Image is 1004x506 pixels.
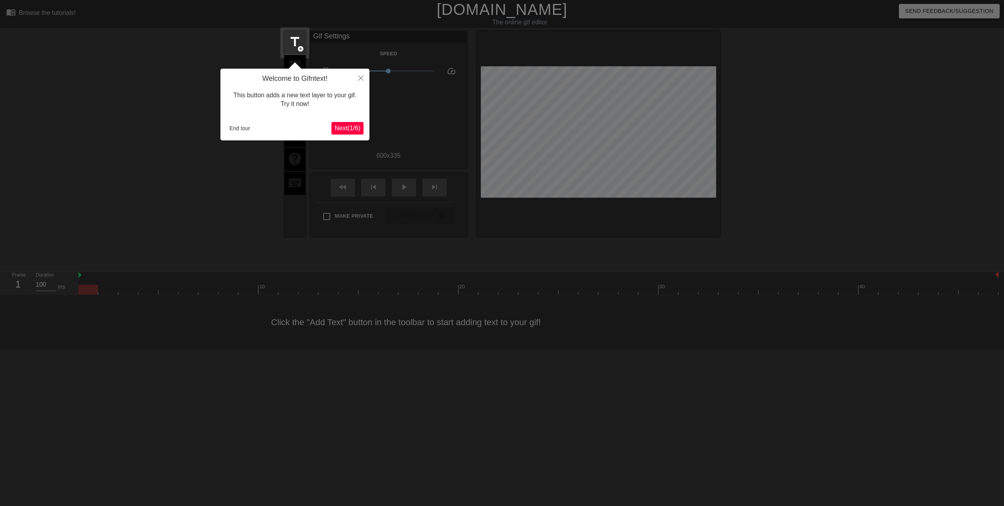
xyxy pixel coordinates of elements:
[226,75,364,83] h4: Welcome to Gifntext!
[352,69,369,87] button: Close
[331,122,364,135] button: Next
[226,122,253,134] button: End tour
[335,125,360,131] span: Next ( 1 / 6 )
[226,83,364,116] div: This button adds a new text layer to your gif. Try it now!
